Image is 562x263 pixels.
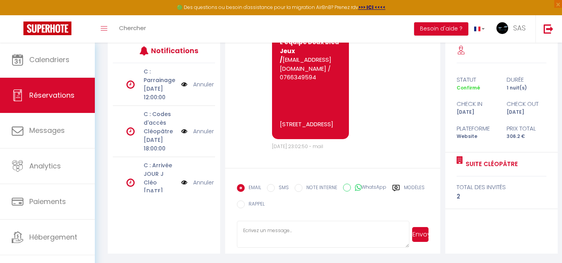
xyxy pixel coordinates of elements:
label: SMS [275,184,289,193]
a: ... SAS [491,15,535,43]
span: Confirmé [457,84,480,91]
span: Réservations [29,90,75,100]
button: Envoyer [412,227,429,242]
img: ... [496,22,508,34]
p: [STREET_ADDRESS] [280,120,341,129]
a: >>> ICI <<<< [358,4,386,11]
div: Prix total [502,124,551,133]
span: SAS [513,23,526,33]
a: Suite Cléopâtre [463,159,518,169]
div: [DATE] [502,109,551,116]
div: total des invités [457,182,547,192]
div: Plateforme [452,124,502,133]
a: Annuler [193,80,214,89]
h3: Notifications [151,42,194,59]
a: Annuler [193,127,214,136]
span: Chercher [119,24,146,32]
img: NO IMAGE [181,80,187,89]
div: check out [502,99,551,109]
label: RAPPEL [245,200,265,209]
p: C : Codes d'accès Cléopâtre [144,110,176,136]
span: Hébergement [29,232,77,242]
label: EMAIL [245,184,261,193]
span: Paiements [29,197,66,206]
b: L'équipe Doux Bleu Jeux / [280,38,340,64]
img: NO IMAGE [181,178,187,187]
img: NO IMAGE [181,127,187,136]
p: [DATE] 18:00:00 [144,136,176,153]
label: WhatsApp [351,184,386,192]
img: Super Booking [23,21,71,35]
p: [EMAIL_ADDRESS][DOMAIN_NAME] / 0766349594 [280,38,341,82]
span: Analytics [29,161,61,171]
a: Annuler [193,178,214,187]
div: [DATE] [452,109,502,116]
div: 2 [457,192,547,201]
p: C : Arrivée JOUR J Cléo [144,161,176,187]
div: Website [452,133,502,140]
img: logout [544,24,553,34]
label: Modèles [404,184,425,194]
button: Besoin d'aide ? [414,22,468,36]
span: Calendriers [29,55,69,64]
label: NOTE INTERNE [302,184,337,193]
div: 306.2 € [502,133,551,140]
p: C : Parrainage [144,67,176,84]
div: durée [502,75,551,84]
div: check in [452,99,502,109]
div: statut [452,75,502,84]
a: Chercher [113,15,152,43]
span: Messages [29,125,65,135]
p: [DATE] 12:00:00 [144,84,176,102]
p: [DATE] 09:00:00 [144,187,176,204]
div: 1 nuit(s) [502,84,551,92]
span: [DATE] 23:02:50 - mail [272,143,323,150]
